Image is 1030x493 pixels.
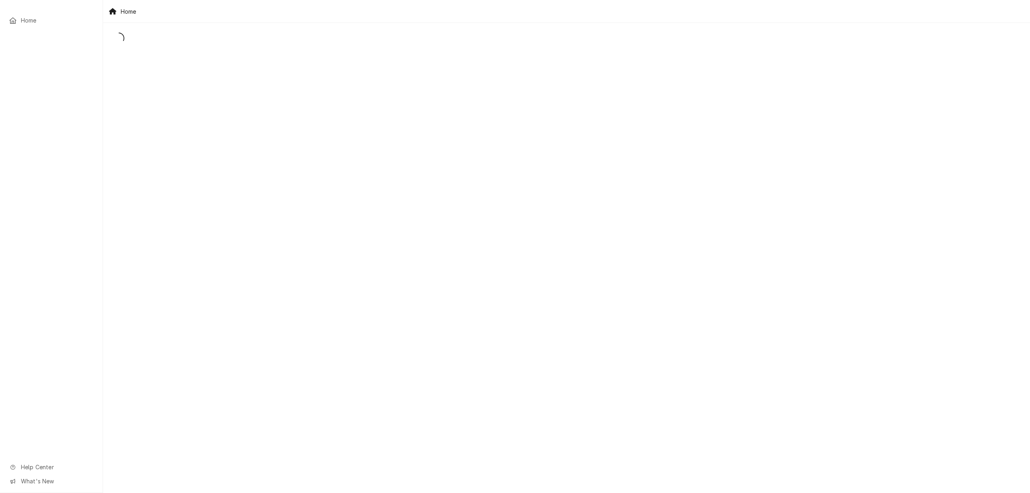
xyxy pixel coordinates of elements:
[113,30,124,47] span: Loading...
[21,477,93,485] span: What's New
[5,474,98,488] a: Go to What's New
[103,23,1030,57] div: Dashboard
[21,16,94,25] span: Home
[5,460,98,474] a: Go to Help Center
[21,463,93,471] span: Help Center
[5,14,98,27] a: Home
